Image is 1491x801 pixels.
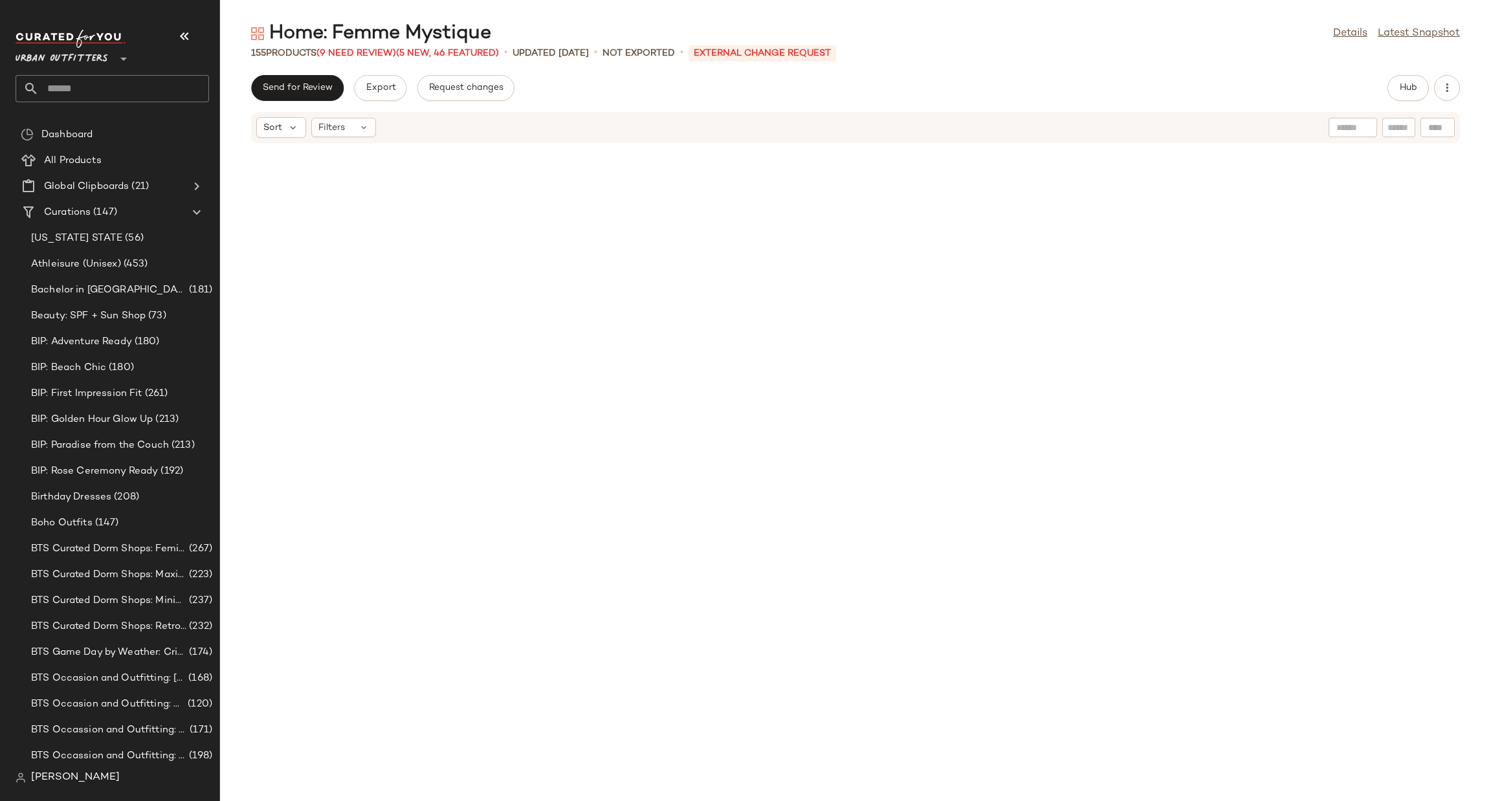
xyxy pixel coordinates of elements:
span: BTS Occasion and Outfitting: Homecoming Dresses [31,697,185,712]
span: Birthday Dresses [31,490,111,505]
span: BTS Occassion and Outfitting: First Day Fits [31,749,186,763]
span: (147) [93,516,119,531]
span: Hub [1399,83,1417,93]
span: (180) [106,360,134,375]
span: BTS Occassion and Outfitting: Campus Lounge [31,723,187,738]
span: (223) [186,567,212,582]
span: Filters [318,121,345,135]
span: (180) [132,335,160,349]
span: (120) [185,697,212,712]
button: Hub [1387,75,1429,101]
button: Export [354,75,406,101]
div: Home: Femme Mystique [251,21,491,47]
span: (21) [129,179,149,194]
img: svg%3e [21,128,34,141]
span: Export [365,83,395,93]
span: (198) [186,749,212,763]
span: • [594,45,597,61]
span: All Products [44,153,102,168]
span: Boho Outfits [31,516,93,531]
span: (453) [121,257,148,272]
span: BIP: Paradise from the Couch [31,438,169,453]
span: BIP: Adventure Ready [31,335,132,349]
span: BIP: Golden Hour Glow Up [31,412,153,427]
span: Curations [44,205,91,220]
span: BTS Curated Dorm Shops: Retro+ Boho [31,619,186,634]
span: (237) [186,593,212,608]
span: BTS Curated Dorm Shops: Maximalist [31,567,186,582]
button: Send for Review [251,75,344,101]
button: Request changes [417,75,514,101]
span: 155 [251,49,266,58]
span: Send for Review [262,83,333,93]
a: Latest Snapshot [1378,26,1460,41]
span: [PERSON_NAME] [31,770,120,785]
span: (73) [146,309,166,324]
span: (208) [111,490,139,505]
span: (213) [153,412,179,427]
span: • [504,45,507,61]
span: (171) [187,723,212,738]
div: Products [251,47,499,60]
span: BTS Curated Dorm Shops: Feminine [31,542,186,556]
span: (147) [91,205,117,220]
span: (181) [186,283,212,298]
span: BIP: First Impression Fit [31,386,142,401]
span: (267) [186,542,212,556]
span: Sort [263,121,282,135]
span: BTS Curated Dorm Shops: Minimalist [31,593,186,608]
p: External Change Request [689,45,836,61]
img: svg%3e [251,27,264,40]
span: (5 New, 46 Featured) [396,49,499,58]
span: Global Clipboards [44,179,129,194]
p: Not Exported [602,47,675,60]
span: Bachelor in [GEOGRAPHIC_DATA]: LP [31,283,186,298]
span: (213) [169,438,195,453]
span: (174) [186,645,212,660]
span: Request changes [428,83,503,93]
span: (168) [186,671,212,686]
span: Beauty: SPF + Sun Shop [31,309,146,324]
span: (192) [158,464,183,479]
span: Athleisure (Unisex) [31,257,121,272]
a: Details [1333,26,1367,41]
span: (232) [186,619,212,634]
span: Urban Outfitters [16,44,108,67]
span: BTS Game Day by Weather: Crisp & Cozy [31,645,186,660]
span: BIP: Rose Ceremony Ready [31,464,158,479]
img: svg%3e [16,773,26,783]
span: Dashboard [41,127,93,142]
span: BTS Occasion and Outfitting: [PERSON_NAME] to Party [31,671,186,686]
p: updated [DATE] [513,47,589,60]
span: • [680,45,683,61]
span: (9 Need Review) [316,49,396,58]
span: (56) [122,231,144,246]
img: cfy_white_logo.C9jOOHJF.svg [16,30,126,48]
span: (261) [142,386,168,401]
span: [US_STATE] STATE [31,231,122,246]
span: BIP: Beach Chic [31,360,106,375]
